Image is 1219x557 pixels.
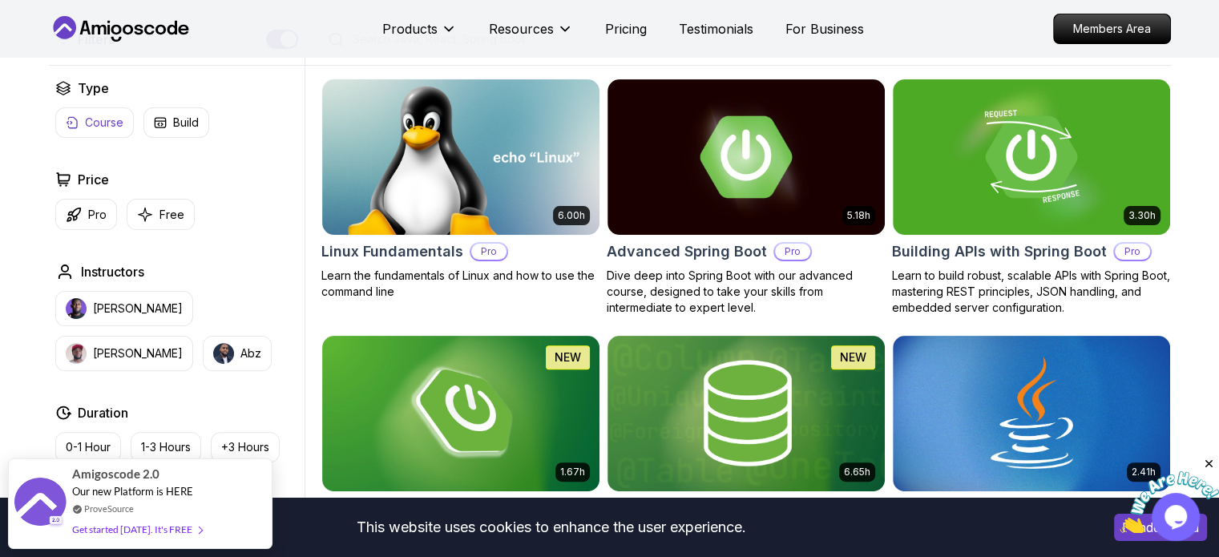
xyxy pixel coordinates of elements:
a: Testimonials [679,19,753,38]
h2: Java for Beginners [892,497,1028,519]
img: provesource social proof notification image [14,478,67,530]
iframe: chat widget [1120,457,1219,533]
img: Spring Data JPA card [607,336,885,491]
div: This website uses cookies to enhance the user experience. [12,510,1090,545]
h2: Spring Boot for Beginners [321,497,505,519]
a: Pricing [605,19,647,38]
p: Resources [489,19,554,38]
a: Linux Fundamentals card6.00hLinux FundamentalsProLearn the fundamentals of Linux and how to use t... [321,79,600,300]
span: Amigoscode 2.0 [72,465,159,483]
h2: Type [78,79,109,98]
a: Members Area [1053,14,1171,44]
p: Products [382,19,438,38]
h2: Linux Fundamentals [321,240,463,263]
h2: Advanced Spring Boot [607,240,767,263]
p: 1.67h [560,466,585,478]
p: Build [173,115,199,131]
button: 1-3 Hours [131,432,201,462]
a: Java for Beginners card2.41hJava for BeginnersBeginner-friendly Java course for essential program... [892,335,1171,556]
button: instructor img[PERSON_NAME] [55,336,193,371]
div: Get started [DATE]. It's FREE [72,520,202,539]
button: Accept cookies [1114,514,1207,541]
img: Java for Beginners card [893,336,1170,491]
img: instructor img [66,343,87,364]
button: instructor imgAbz [203,336,272,371]
button: Free [127,199,195,230]
a: Building APIs with Spring Boot card3.30hBuilding APIs with Spring BootProLearn to build robust, s... [892,79,1171,316]
p: +3 Hours [221,439,269,455]
button: 0-1 Hour [55,432,121,462]
button: instructor img[PERSON_NAME] [55,291,193,326]
p: Dive deep into Spring Boot with our advanced course, designed to take your skills from intermedia... [607,268,886,316]
a: Advanced Spring Boot card5.18hAdvanced Spring BootProDive deep into Spring Boot with our advanced... [607,79,886,316]
p: Abz [240,345,261,361]
img: Advanced Spring Boot card [607,79,885,235]
h2: Duration [78,403,128,422]
p: Members Area [1054,14,1170,43]
p: 3.30h [1128,209,1156,222]
button: Resources [489,19,573,51]
img: Linux Fundamentals card [322,79,599,235]
img: instructor img [66,298,87,319]
p: NEW [555,349,581,365]
h2: Price [78,170,109,189]
p: Free [159,207,184,223]
p: 6.00h [558,209,585,222]
p: Pro [88,207,107,223]
p: [PERSON_NAME] [93,345,183,361]
a: For Business [785,19,864,38]
button: Products [382,19,457,51]
p: Learn the fundamentals of Linux and how to use the command line [321,268,600,300]
p: 0-1 Hour [66,439,111,455]
h2: Instructors [81,262,144,281]
p: NEW [840,349,866,365]
h2: Spring Data JPA [607,497,721,519]
img: Spring Boot for Beginners card [322,336,599,491]
p: Pro [1115,244,1150,260]
p: Pro [775,244,810,260]
span: Our new Platform is HERE [72,485,193,498]
a: Spring Data JPA card6.65hNEWSpring Data JPAProMaster database management, advanced querying, and ... [607,335,886,556]
p: [PERSON_NAME] [93,301,183,317]
a: ProveSource [84,502,134,515]
p: Learn to build robust, scalable APIs with Spring Boot, mastering REST principles, JSON handling, ... [892,268,1171,316]
p: Pro [471,244,507,260]
p: 5.18h [847,209,870,222]
button: Pro [55,199,117,230]
p: Course [85,115,123,131]
button: Course [55,107,134,138]
a: Spring Boot for Beginners card1.67hNEWSpring Boot for BeginnersBuild a CRUD API with Spring Boot ... [321,335,600,556]
p: 1-3 Hours [141,439,191,455]
p: 6.65h [844,466,870,478]
img: Building APIs with Spring Boot card [893,79,1170,235]
button: Build [143,107,209,138]
img: instructor img [213,343,234,364]
button: +3 Hours [211,432,280,462]
h2: Building APIs with Spring Boot [892,240,1107,263]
